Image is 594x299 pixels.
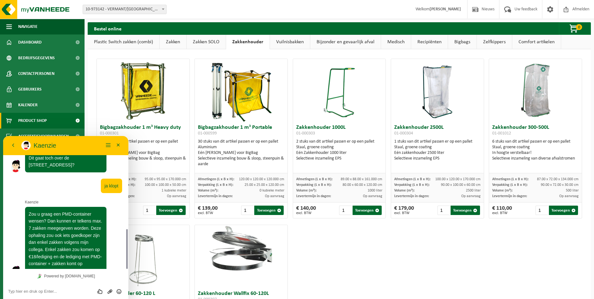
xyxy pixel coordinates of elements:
div: Eén Zakkenhouder 1000 liter [296,150,383,156]
img: 01-000301 [112,59,174,122]
strong: [PERSON_NAME] [430,7,461,12]
div: Beoordeel deze chat [93,152,102,159]
a: Zakken SOLO [187,35,226,49]
span: 89.00 x 88.00 x 161.000 cm [341,177,382,181]
div: Staal, groene coating [394,144,481,150]
div: 1 stuks van dit artikel passen er op een pallet [100,139,186,167]
span: Afmetingen (L x B x H): [296,177,333,181]
button: Upload bestand [102,152,111,159]
input: 1 [339,206,352,215]
iframe: chat widget [3,136,128,299]
span: 87.00 x 72.00 x 134.000 cm [537,177,579,181]
span: 01-000301 [100,131,119,136]
a: Comfort artikelen [512,35,561,49]
img: 01-000303 [323,59,355,122]
span: 100.00 x 120.00 x 170.000 cm [435,177,481,181]
div: In hoogte verstelbaar! [492,150,579,156]
span: excl. BTW [296,211,316,215]
h3: Bigbagzakhouder 1 m³ Portable [198,125,284,137]
div: 1 stuks van dit artikel passen er op een pallet [394,139,481,161]
span: 1000 liter [368,189,382,192]
span: Op aanvraag [265,194,284,198]
span: Volume (m³): [198,189,218,192]
span: 95.00 x 95.00 x 170.000 cm [145,177,186,181]
button: Toevoegen [254,206,283,215]
button: Toevoegen [156,206,185,215]
span: Verpakking (L x B x H): [492,183,528,187]
span: 25.00 x 25.00 x 120.00 cm [245,183,284,187]
button: Toevoegen [549,206,578,215]
div: Selectieve inzameling EPS [394,156,481,161]
span: Afmetingen (L x B x H): [100,177,136,181]
div: € 179,00 [394,206,414,215]
span: 0 [576,24,582,30]
button: Toevoegen [451,206,480,215]
span: Levertermijn in dagen: [394,194,429,198]
span: Volume (m³): [492,189,513,192]
span: 01-000304 [394,131,413,136]
span: 100.00 x 100.00 x 50.00 cm [145,183,186,187]
div: Aluminium [198,144,284,150]
span: 10-973142 - VERMANT/WILRIJK - WILRIJK [83,5,166,14]
span: Navigatie [18,19,38,34]
span: 01-000303 [296,131,315,136]
span: Dashboard [18,34,42,50]
div: Metaal [100,144,186,150]
a: Plastic Switch zakken (combi) [88,35,159,49]
img: 01-000306 [127,225,159,288]
span: Levertermijn in dagen: [100,194,135,198]
img: 01-000307 [195,225,287,271]
span: 10-973142 - VERMANT/WILRIJK - WILRIJK [83,5,167,14]
a: Recipiënten [411,35,448,49]
span: 0 kubieke meter [260,189,284,192]
h3: Zakkenhouder 2500L [394,125,481,137]
span: excl. BTW [492,211,512,215]
div: Eén [PERSON_NAME] voor BigBag [100,150,186,156]
input: 1 [535,206,548,215]
a: Medisch [381,35,411,49]
img: 01-000304 [422,59,453,122]
span: Afmetingen (L x B x H): [198,177,234,181]
a: Zelfkippers [477,35,512,49]
div: Selectieve inzameling bouw & sloop, steenpuin & aarde [198,156,284,167]
a: Zakken [160,35,186,49]
span: 2500 liter [466,189,481,192]
span: 1 kubieke meter [162,189,186,192]
div: Staal, groene coating [492,144,579,150]
span: 500 liter [566,189,579,192]
h3: Zakkenhouder 1000L [296,125,383,137]
h2: Bestel online [88,22,128,34]
div: € 110,00 [492,206,512,215]
div: Selectieve inzameling bouw & sloop, steenpuin & aarde [100,156,186,167]
span: Volume (m³): [296,189,317,192]
button: Emoji invoeren [111,152,120,159]
img: 01-001012 [504,59,567,122]
div: Group of buttons [93,152,120,159]
span: Op aanvraag [559,194,579,198]
span: Product Shop [18,113,47,129]
span: Acceptatievoorwaarden [18,129,69,144]
div: 6 stuks van dit artikel passen er op een pallet [492,139,579,161]
span: Levertermijn in dagen: [198,194,233,198]
span: Volume (m³): [394,189,415,192]
span: excl. BTW [394,211,414,215]
div: Selectieve inzameling EPS [296,156,383,161]
a: Vuilnisbakken [270,35,310,49]
a: Bijzonder en gevaarlijk afval [310,35,381,49]
button: 0 [559,22,590,35]
span: Op aanvraag [461,194,481,198]
h3: Zakkenhouder 300-500L [492,125,579,137]
a: Zakkenhouder [226,35,270,49]
a: Bigbags [448,35,477,49]
span: Op aanvraag [363,194,382,198]
span: Bedrijfsgegevens [18,50,55,66]
span: Verpakking (L x B x H): [394,183,430,187]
